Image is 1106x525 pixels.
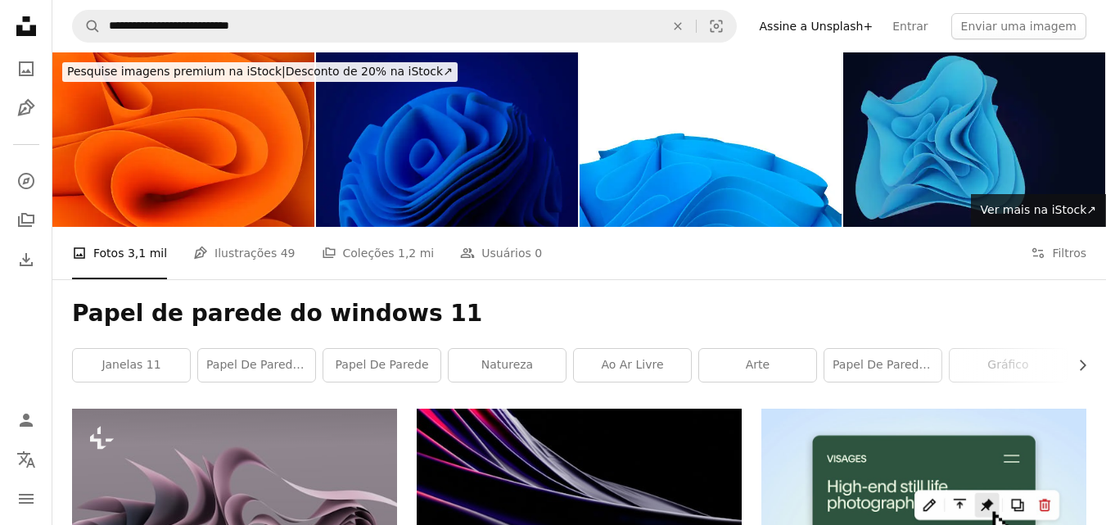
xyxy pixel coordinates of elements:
a: um close up de um telefone celular com um fundo preto [417,499,742,514]
span: 0 [535,244,542,262]
a: Pesquise imagens premium na iStock|Desconto de 20% na iStock↗ [52,52,467,92]
h1: Papel de parede do windows 11 [72,299,1086,328]
button: Enviar uma imagem [951,13,1086,39]
a: uma imagem gerada por computador de um design abstrato [72,492,397,507]
a: Explorar [10,165,43,197]
a: Ilustrações [10,92,43,124]
a: Entrar / Cadastrar-se [10,404,43,437]
a: ao ar livre [574,349,691,382]
a: Ver mais na iStock↗ [971,194,1106,227]
form: Pesquise conteúdo visual em todo o site [72,10,737,43]
span: Ver mais na iStock ↗ [981,203,1096,216]
span: Pesquise imagens premium na iStock | [67,65,286,78]
a: papel de parede 4k [198,349,315,382]
button: Limpar [660,11,696,42]
a: Histórico de downloads [10,243,43,276]
button: Idioma [10,443,43,476]
a: arte [699,349,816,382]
a: Usuários 0 [460,227,542,279]
a: papel de parede do windows 10 [824,349,941,382]
button: Menu [10,482,43,515]
a: Entrar [883,13,937,39]
img: Flor azul abstrata no estilo do windows 11 [843,52,1105,227]
a: Ilustrações 49 [193,227,295,279]
a: Assine a Unsplash+ [750,13,883,39]
img: 3d papel de parede laranja forma janelas 11 estilo. Tecido ondulado. Ilustração de renderização 3d. [52,52,314,227]
span: 49 [281,244,296,262]
button: Filtros [1031,227,1086,279]
button: Pesquise na Unsplash [73,11,101,42]
a: Coleções [10,204,43,237]
a: gráfico [950,349,1067,382]
a: papel de parede [323,349,440,382]
a: Coleções 1,2 mi [322,227,435,279]
img: 3d papel de parede azul forma janelas 11 estilo. Tecido ondulado em fundo azul. Ilustração de ren... [316,52,578,227]
button: Pesquisa visual [697,11,736,42]
span: 1,2 mi [398,244,434,262]
button: rolar lista para a direita [1068,349,1086,382]
a: Fotos [10,52,43,85]
a: natureza [449,349,566,382]
img: 3d papel de parede azul forma janelas 11 estilo. Tecido ondulado em fundo branco isolado. Ilustra... [580,52,842,227]
div: Desconto de 20% na iStock ↗ [62,62,458,82]
a: janelas 11 [73,349,190,382]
